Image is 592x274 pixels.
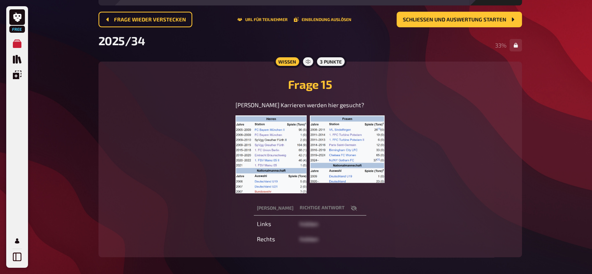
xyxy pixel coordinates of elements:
[235,101,364,108] span: [PERSON_NAME] Karrieren werden hier gesucht?
[114,17,186,23] span: Frage wieder verstecken
[300,235,318,242] span: hidden
[98,34,145,48] span: 2025/34
[274,55,301,68] div: Wissen
[297,201,366,216] th: Richtige Antwort
[108,77,513,91] h2: Frage 15
[315,55,346,68] div: 3 Punkte
[9,233,25,249] a: Profil
[237,17,288,22] button: URL für Teilnehmer
[98,12,192,27] button: Frage wieder verstecken
[403,17,506,23] span: Schließen und Auswertung starten
[10,27,24,32] span: Free
[254,201,297,216] th: [PERSON_NAME]
[235,115,385,193] img: image
[9,36,25,51] a: Meine Quizze
[397,12,522,27] button: Schließen und Auswertung starten
[9,51,25,67] a: Quiz Sammlung
[9,67,25,83] a: Einblendungen
[294,17,351,22] button: Einblendung auslösen
[495,42,506,49] span: 33 %
[254,217,297,231] td: Links
[254,232,297,246] td: Rechts
[300,220,318,227] span: hidden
